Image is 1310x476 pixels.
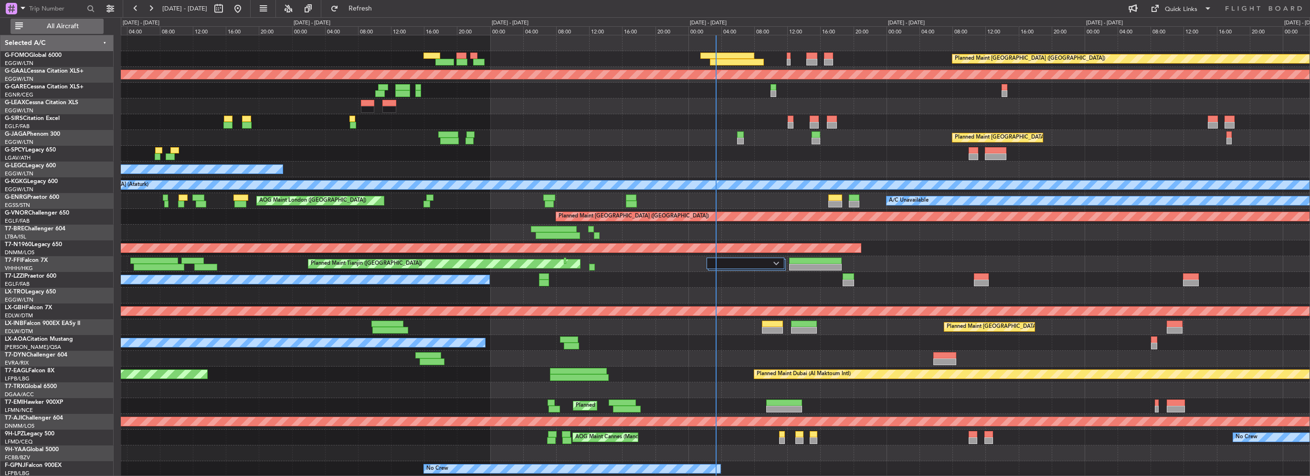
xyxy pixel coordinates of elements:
span: G-LEGC [5,163,25,169]
span: G-VNOR [5,210,28,216]
div: 08:00 [754,26,787,35]
a: T7-EAGLFalcon 8X [5,368,54,374]
a: LFMN/NCE [5,407,33,414]
div: 00:00 [688,26,721,35]
a: EVRA/RIX [5,359,29,367]
div: 16:00 [622,26,655,35]
a: LTBA/ISL [5,233,26,240]
div: 16:00 [226,26,259,35]
div: 04:00 [1118,26,1151,35]
span: [DATE] - [DATE] [162,4,207,13]
button: Refresh [326,1,383,16]
div: [DATE] - [DATE] [1086,19,1123,27]
span: F-GPNJ [5,463,25,468]
a: EGGW/LTN [5,186,33,193]
button: Quick Links [1146,1,1216,16]
a: T7-LZZIPraetor 600 [5,273,56,279]
div: 20:00 [259,26,292,35]
span: T7-DYN [5,352,26,358]
a: EDLW/DTM [5,328,33,335]
div: No Crew [1236,430,1257,444]
a: T7-TRXGlobal 6500 [5,384,57,389]
a: T7-FFIFalcon 7X [5,258,48,263]
a: T7-EMIHawker 900XP [5,400,63,405]
a: EGLF/FAB [5,217,30,225]
div: Planned Maint [GEOGRAPHIC_DATA] ([GEOGRAPHIC_DATA]) [955,130,1105,145]
a: EGLF/FAB [5,123,30,130]
div: 08:00 [556,26,589,35]
input: Trip Number [29,1,84,16]
div: 20:00 [1052,26,1085,35]
a: 9H-LPZLegacy 500 [5,431,54,437]
a: EGGW/LTN [5,296,33,303]
div: Planned Maint [GEOGRAPHIC_DATA] [576,399,667,413]
span: LX-AOA [5,336,27,342]
span: 9H-YAA [5,447,26,453]
a: DNMM/LOS [5,249,34,256]
div: 00:00 [292,26,325,35]
a: T7-AJIChallenger 604 [5,415,63,421]
div: [DATE] - [DATE] [123,19,159,27]
a: G-FOMOGlobal 6000 [5,53,62,58]
a: LX-INBFalcon 900EX EASy II [5,321,80,326]
div: [DATE] - [DATE] [888,19,925,27]
a: T7-DYNChallenger 604 [5,352,67,358]
a: T7-N1960Legacy 650 [5,242,62,248]
div: 16:00 [1217,26,1250,35]
div: Planned Maint [GEOGRAPHIC_DATA] ([GEOGRAPHIC_DATA]) [947,320,1097,334]
a: [PERSON_NAME]/QSA [5,344,61,351]
a: LFMD/CEQ [5,438,32,445]
a: 9H-YAAGlobal 5000 [5,447,59,453]
div: AOG Maint Cannes (Mandelieu) [575,430,652,444]
a: T7-BREChallenger 604 [5,226,65,232]
span: All Aircraft [25,23,101,30]
div: 12:00 [193,26,226,35]
div: 04:00 [325,26,358,35]
div: 08:00 [952,26,985,35]
span: G-GARE [5,84,27,90]
div: AOG Maint London ([GEOGRAPHIC_DATA]) [259,194,366,208]
div: Planned Maint Tianjin ([GEOGRAPHIC_DATA]) [311,257,422,271]
a: EGGW/LTN [5,76,33,83]
div: 08:00 [358,26,391,35]
div: [DATE] - [DATE] [690,19,727,27]
a: FCBB/BZV [5,454,30,461]
div: 08:00 [160,26,193,35]
a: G-ENRGPraetor 600 [5,195,59,200]
div: 12:00 [391,26,424,35]
span: LX-GBH [5,305,26,311]
a: G-SPCYLegacy 650 [5,147,56,153]
a: EGLF/FAB [5,281,30,288]
span: T7-BRE [5,226,24,232]
a: LFPB/LBG [5,375,30,382]
span: LX-INB [5,321,23,326]
a: VHHH/HKG [5,265,33,272]
div: 00:00 [490,26,523,35]
span: G-GAAL [5,68,27,74]
div: 20:00 [457,26,490,35]
a: G-GAALCessna Citation XLS+ [5,68,84,74]
a: G-JAGAPhenom 300 [5,131,60,137]
div: 04:00 [523,26,556,35]
a: G-LEAXCessna Citation XLS [5,100,78,106]
span: T7-TRX [5,384,24,389]
div: 04:00 [721,26,754,35]
span: G-FOMO [5,53,29,58]
div: [DATE] - [DATE] [492,19,528,27]
div: A/C Unavailable [889,194,929,208]
span: T7-EAGL [5,368,28,374]
div: No Crew [426,462,448,476]
a: EGGW/LTN [5,139,33,146]
div: 12:00 [1183,26,1216,35]
a: LX-GBHFalcon 7X [5,305,52,311]
span: T7-AJI [5,415,22,421]
div: Planned Maint [GEOGRAPHIC_DATA] ([GEOGRAPHIC_DATA]) [955,52,1105,66]
img: arrow-gray.svg [773,261,779,265]
a: EGGW/LTN [5,60,33,67]
div: [DATE] - [DATE] [294,19,330,27]
div: 16:00 [820,26,853,35]
a: G-GARECessna Citation XLS+ [5,84,84,90]
a: LGAV/ATH [5,154,31,162]
div: 20:00 [655,26,688,35]
div: Planned Maint Dubai (Al Maktoum Intl) [757,367,851,381]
